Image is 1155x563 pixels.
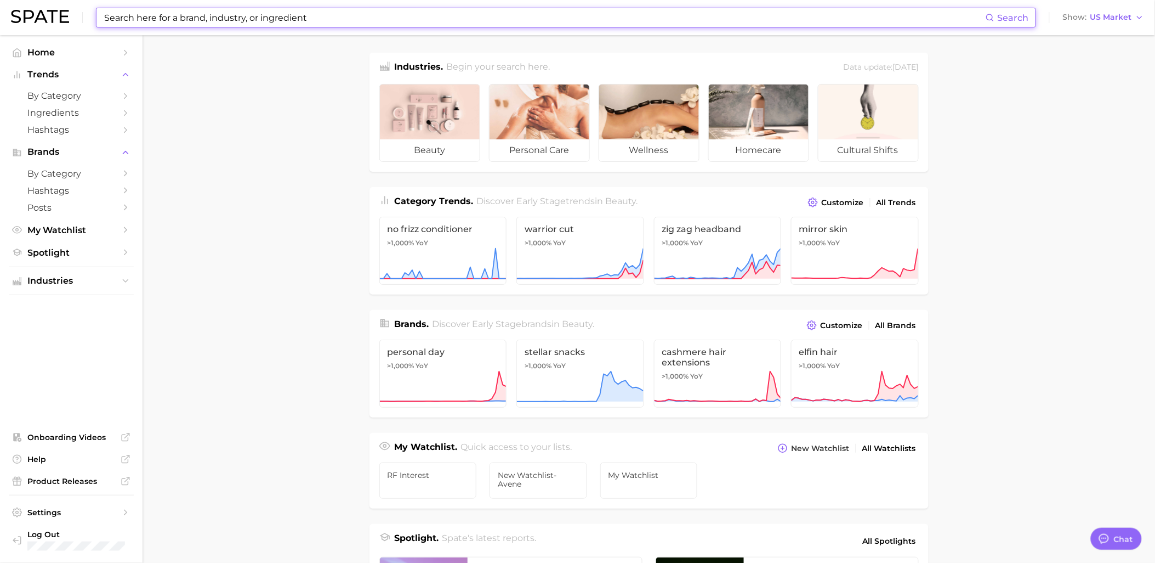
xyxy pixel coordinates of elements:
[516,217,644,285] a: warrior cut>1,000% YoY
[388,239,414,247] span: >1,000%
[395,60,443,75] h1: Industries.
[395,441,458,456] h1: My Watchlist.
[395,532,439,550] h1: Spotlight.
[27,125,115,135] span: Hashtags
[27,276,115,286] span: Industries
[553,239,566,247] span: YoY
[525,224,636,234] span: warrior cut
[9,182,134,199] a: Hashtags
[792,444,850,453] span: New Watchlist
[873,318,919,333] a: All Brands
[553,362,566,370] span: YoY
[804,318,865,333] button: Customize
[388,347,499,357] span: personal day
[9,87,134,104] a: by Category
[708,84,809,162] a: homecare
[516,340,644,408] a: stellar snacks>1,000% YoY
[654,217,782,285] a: zig zag headband>1,000% YoY
[654,340,782,408] a: cashmere hair extensions>1,000% YoY
[821,321,863,330] span: Customize
[27,108,115,118] span: Ingredients
[27,47,115,58] span: Home
[662,372,689,380] span: >1,000%
[799,362,826,370] span: >1,000%
[791,340,919,408] a: elfin hair>1,000% YoY
[998,13,1029,23] span: Search
[862,444,916,453] span: All Watchlists
[460,441,572,456] h2: Quick access to your lists.
[818,139,918,161] span: cultural shifts
[11,10,69,23] img: SPATE
[709,139,809,161] span: homecare
[822,198,864,207] span: Customize
[608,471,690,480] span: My Watchlist
[498,471,579,488] span: New Watchlist- avene
[27,432,115,442] span: Onboarding Videos
[691,372,703,381] span: YoY
[525,347,636,357] span: stellar snacks
[379,463,477,499] a: RF Interest
[27,147,115,157] span: Brands
[476,196,638,206] span: Discover Early Stage trends in .
[599,84,699,162] a: wellness
[9,273,134,289] button: Industries
[27,91,115,101] span: by Category
[388,362,414,370] span: >1,000%
[416,362,429,370] span: YoY
[388,224,499,234] span: no frizz conditioner
[9,429,134,446] a: Onboarding Videos
[9,199,134,216] a: Posts
[605,196,636,206] span: beauty
[27,168,115,179] span: by Category
[490,139,589,161] span: personal care
[875,321,916,330] span: All Brands
[379,340,507,408] a: personal day>1,000% YoY
[9,244,134,261] a: Spotlight
[828,239,840,247] span: YoY
[874,195,919,210] a: All Trends
[27,70,115,80] span: Trends
[27,454,115,464] span: Help
[9,526,134,554] a: Log out. Currently logged in with e-mail lara.stuckey@pierre-fabre.com.
[395,319,429,329] span: Brands .
[662,239,689,247] span: >1,000%
[442,532,536,550] h2: Spate's latest reports.
[9,121,134,138] a: Hashtags
[9,144,134,160] button: Brands
[1060,10,1147,25] button: ShowUS Market
[27,476,115,486] span: Product Releases
[791,217,919,285] a: mirror skin>1,000% YoY
[691,239,703,247] span: YoY
[27,225,115,235] span: My Watchlist
[27,185,115,196] span: Hashtags
[27,247,115,258] span: Spotlight
[863,534,916,548] span: All Spotlights
[9,104,134,121] a: Ingredients
[379,217,507,285] a: no frizz conditioner>1,000% YoY
[446,60,550,75] h2: Begin your search here.
[775,441,852,456] button: New Watchlist
[599,139,699,161] span: wellness
[416,239,429,247] span: YoY
[1090,14,1132,20] span: US Market
[525,362,551,370] span: >1,000%
[662,224,773,234] span: zig zag headband
[799,224,911,234] span: mirror skin
[600,463,698,499] a: My Watchlist
[828,362,840,370] span: YoY
[662,347,773,368] span: cashmere hair extensions
[844,60,919,75] div: Data update: [DATE]
[562,319,593,329] span: beauty
[379,84,480,162] a: beauty
[860,441,919,456] a: All Watchlists
[9,451,134,468] a: Help
[1063,14,1087,20] span: Show
[9,222,134,239] a: My Watchlist
[805,195,866,210] button: Customize
[9,473,134,489] a: Product Releases
[9,66,134,83] button: Trends
[388,471,469,480] span: RF Interest
[380,139,480,161] span: beauty
[395,196,474,206] span: Category Trends .
[818,84,919,162] a: cultural shifts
